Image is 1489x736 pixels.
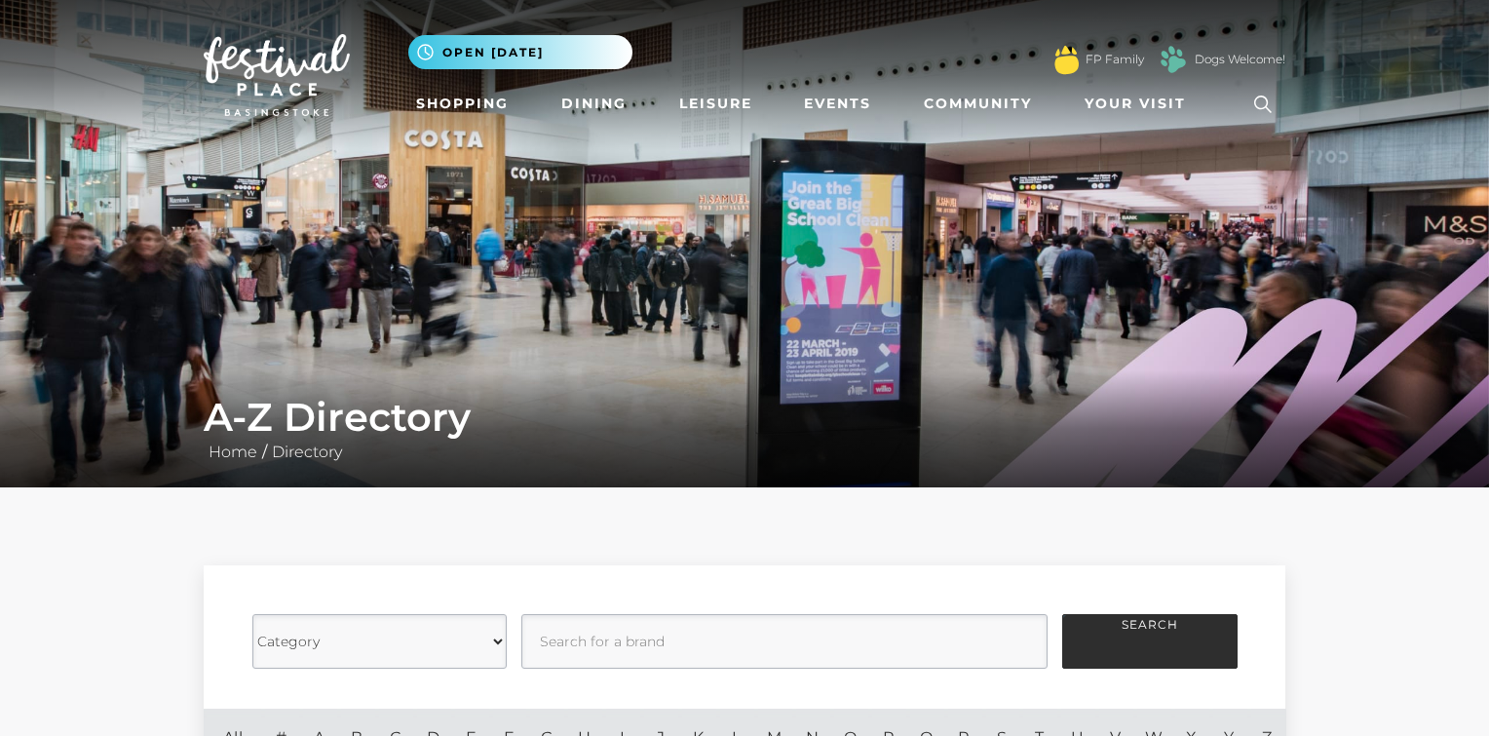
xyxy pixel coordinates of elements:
a: Home [204,443,262,461]
a: Your Visit [1077,86,1203,122]
a: Leisure [671,86,760,122]
span: Open [DATE] [442,44,544,61]
button: Search [1062,614,1238,669]
a: FP Family [1086,51,1144,68]
a: Shopping [408,86,516,122]
a: Dogs Welcome! [1195,51,1285,68]
a: Directory [267,443,347,461]
img: Festival Place Logo [204,34,350,116]
span: Your Visit [1085,94,1186,114]
a: Community [916,86,1040,122]
button: Open [DATE] [408,35,632,69]
input: Search for a brand [521,614,1048,669]
h1: A-Z Directory [204,394,1285,441]
div: / [189,394,1300,464]
a: Events [796,86,879,122]
a: Dining [554,86,634,122]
